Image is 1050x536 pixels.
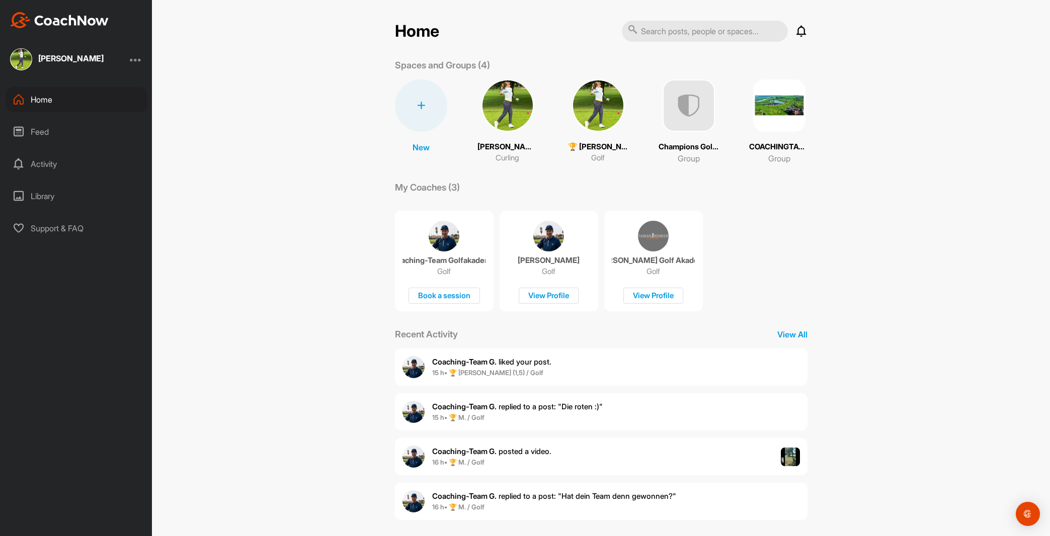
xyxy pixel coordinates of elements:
img: square_83c8769b2110c7996e17d52863cd9709.jpg [481,79,534,132]
p: Golf [437,266,451,277]
img: coach avatar [638,221,669,251]
input: Search posts, people or spaces... [622,21,788,42]
span: replied to a post : "Die roten :)" [432,402,603,411]
div: Home [6,87,147,112]
p: View All [777,328,807,340]
img: user avatar [402,490,425,512]
p: My Coaches (3) [395,181,460,194]
div: Feed [6,119,147,144]
p: New [413,141,430,153]
b: 16 h • 🏆 M. / Golf [432,458,484,466]
b: 15 h • 🏆 M. / Golf [432,413,484,421]
div: Activity [6,151,147,176]
p: Golf [647,266,660,277]
img: user avatar [402,401,425,423]
b: 15 h • 🏆 [PERSON_NAME] (1,5) / Golf [432,369,543,377]
p: [PERSON_NAME] [518,255,580,265]
b: Coaching-Team G. [432,402,497,411]
img: square_83c8769b2110c7996e17d52863cd9709.jpg [10,48,32,70]
img: user avatar [402,356,425,378]
p: Spaces and Groups (4) [395,58,490,72]
b: 16 h • 🏆 M. / Golf [432,503,484,511]
div: Support & FAQ [6,216,147,241]
img: user avatar [402,445,425,468]
div: View Profile [519,288,579,304]
a: 🏆 [PERSON_NAME] (1,5)Golf [568,79,628,164]
img: CoachNow [10,12,109,28]
p: Curling [496,152,519,164]
b: Coaching-Team G. [432,446,497,456]
img: coach avatar [429,221,459,251]
img: square_83c8769b2110c7996e17d52863cd9709.jpg [572,79,624,132]
p: [PERSON_NAME] Golf Akademie [612,255,695,265]
div: Library [6,184,147,209]
p: Group [768,152,790,164]
p: 🏆 [PERSON_NAME] (1,5) [568,141,628,153]
p: Coaching-Team Golfakademie [402,255,486,265]
div: View Profile [623,288,683,304]
a: [PERSON_NAME]Curling [477,79,538,164]
p: Golf [591,152,605,164]
div: Book a session [409,288,480,304]
b: Coaching-Team G. [432,357,497,367]
p: COACHINGTAG MENTAL VALLEY BEI [GEOGRAPHIC_DATA] [DATE] [749,141,810,153]
div: Open Intercom Messenger [1016,502,1040,526]
span: liked your post . [432,357,551,367]
a: COACHINGTAG MENTAL VALLEY BEI [GEOGRAPHIC_DATA] [DATE]Group [749,79,810,164]
h2: Home [395,22,439,41]
span: replied to a post : "Hat dein Team denn gewonnen?" [432,491,676,501]
img: square_2606c9fb9fa697f623ed5c070468f72d.png [753,79,805,132]
p: Group [678,152,700,164]
p: Recent Activity [395,327,458,341]
span: posted a video . [432,446,551,456]
img: post image [781,448,800,467]
b: Coaching-Team G. [432,491,497,501]
div: [PERSON_NAME] [38,54,104,62]
p: Golf [542,266,555,277]
p: Champions Golf Training Gruppe 🏆 [659,141,719,153]
img: coach avatar [533,221,564,251]
img: uAAAAAElFTkSuQmCC [663,79,715,132]
p: [PERSON_NAME] [477,141,538,153]
a: Champions Golf Training Gruppe 🏆Group [659,79,719,164]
